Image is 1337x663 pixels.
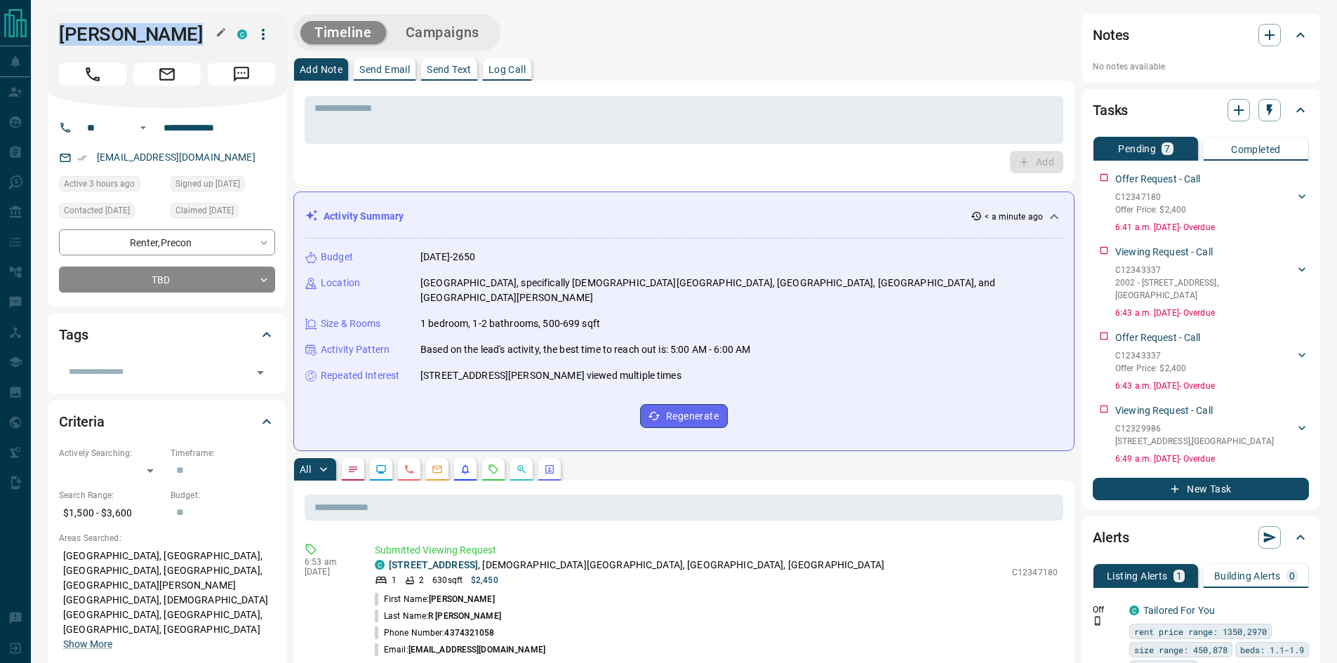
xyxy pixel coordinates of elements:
p: Based on the lead's activity, the best time to reach out is: 5:00 AM - 6:00 AM [420,342,750,357]
p: 0 [1289,571,1295,581]
p: 2 [419,574,424,587]
p: [GEOGRAPHIC_DATA], specifically [DEMOGRAPHIC_DATA][GEOGRAPHIC_DATA], [GEOGRAPHIC_DATA], [GEOGRAPH... [420,276,1063,305]
span: size range: 450,878 [1134,643,1228,657]
p: [DATE]-2650 [420,250,475,264]
p: Send Text [427,65,472,74]
div: Tags [59,318,275,351]
p: Viewing Request - Call [1115,245,1213,260]
p: C12329986 [1115,422,1274,435]
p: All [300,464,311,474]
p: Activity Summary [324,209,404,224]
p: 6:49 a.m. [DATE] - Overdue [1115,453,1309,465]
p: Listing Alerts [1107,571,1168,581]
a: [EMAIL_ADDRESS][DOMAIN_NAME] [97,152,255,163]
button: Regenerate [640,404,728,428]
p: Search Range: [59,489,164,502]
p: 1 [1176,571,1182,581]
p: Building Alerts [1214,571,1281,581]
p: Budget [321,250,353,264]
h2: Tags [59,323,88,346]
p: 2002 - [STREET_ADDRESS] , [GEOGRAPHIC_DATA] [1115,276,1295,302]
p: 6:41 a.m. [DATE] - Overdue [1115,221,1309,234]
button: New Task [1093,478,1309,500]
h2: Alerts [1093,526,1129,549]
span: [EMAIL_ADDRESS][DOMAIN_NAME] [408,645,545,655]
p: Size & Rooms [321,316,381,331]
p: Timeframe: [171,447,275,460]
p: $2,450 [471,574,498,587]
p: Activity Pattern [321,342,390,357]
svg: Opportunities [516,464,527,475]
span: Contacted [DATE] [64,203,130,217]
p: 6:43 a.m. [DATE] - Overdue [1115,380,1309,392]
p: Log Call [488,65,526,74]
svg: Listing Alerts [460,464,471,475]
p: Offer Price: $2,400 [1115,362,1186,375]
div: C12343337Offer Price: $2,400 [1115,347,1309,377]
span: Email [133,63,201,86]
p: Areas Searched: [59,532,275,544]
p: Location [321,276,360,290]
div: TBD [59,267,275,293]
span: R [PERSON_NAME] [428,611,501,621]
p: 6:53 am [305,557,354,567]
p: C12347180 [1115,191,1186,203]
span: Claimed [DATE] [175,203,234,217]
span: Call [59,63,126,86]
button: Open [135,119,152,136]
span: Message [208,63,275,86]
span: Signed up [DATE] [175,177,240,191]
div: Tasks [1093,93,1309,127]
p: Send Email [359,65,410,74]
p: 6:43 a.m. [DATE] - Overdue [1115,307,1309,319]
p: Offer Price: $2,400 [1115,203,1186,216]
p: Viewing Request - Call [1115,403,1213,418]
p: [STREET_ADDRESS][PERSON_NAME] viewed multiple times [420,368,681,383]
svg: Lead Browsing Activity [375,464,387,475]
p: Offer Request - Call [1115,330,1201,345]
p: Offer Request - Call [1115,172,1201,187]
p: Budget: [171,489,275,502]
p: C12343337 [1115,349,1186,362]
p: 7 [1164,144,1170,154]
p: Completed [1231,145,1281,154]
span: Active 3 hours ago [64,177,135,191]
p: Repeated Interest [321,368,399,383]
div: C12347180Offer Price: $2,400 [1115,188,1309,219]
div: C123433372002 - [STREET_ADDRESS],[GEOGRAPHIC_DATA] [1115,261,1309,304]
span: beds: 1.1-1.9 [1240,643,1304,657]
svg: Agent Actions [544,464,555,475]
a: [STREET_ADDRESS] [389,559,478,570]
svg: Requests [488,464,499,475]
svg: Emails [432,464,443,475]
p: Phone Number: [375,627,495,639]
button: Campaigns [392,21,493,44]
p: C12347180 [1012,566,1058,579]
p: $1,500 - $3,600 [59,502,164,525]
button: Open [251,363,270,382]
p: Email: [375,643,545,656]
svg: Notes [347,464,359,475]
button: Show More [63,637,112,652]
div: condos.ca [375,560,385,570]
div: Notes [1093,18,1309,52]
h2: Criteria [59,410,105,433]
p: Submitted Viewing Request [375,543,1058,558]
p: < a minute ago [985,210,1043,223]
a: Tailored For You [1143,605,1215,616]
svg: Email Verified [77,153,87,163]
p: 1 [392,574,397,587]
div: condos.ca [1129,605,1139,615]
p: 630 sqft [432,574,463,587]
button: Timeline [300,21,386,44]
div: Alerts [1093,521,1309,554]
span: rent price range: 1350,2970 [1134,624,1267,638]
p: Pending [1118,144,1156,154]
div: condos.ca [237,29,247,39]
div: Criteria [59,405,275,438]
div: Fri Aug 15 2025 [171,203,275,222]
span: [PERSON_NAME] [429,594,494,604]
p: Actively Searching: [59,447,164,460]
p: , [DEMOGRAPHIC_DATA][GEOGRAPHIC_DATA], [GEOGRAPHIC_DATA], [GEOGRAPHIC_DATA] [389,558,884,572]
h2: Tasks [1093,99,1128,121]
